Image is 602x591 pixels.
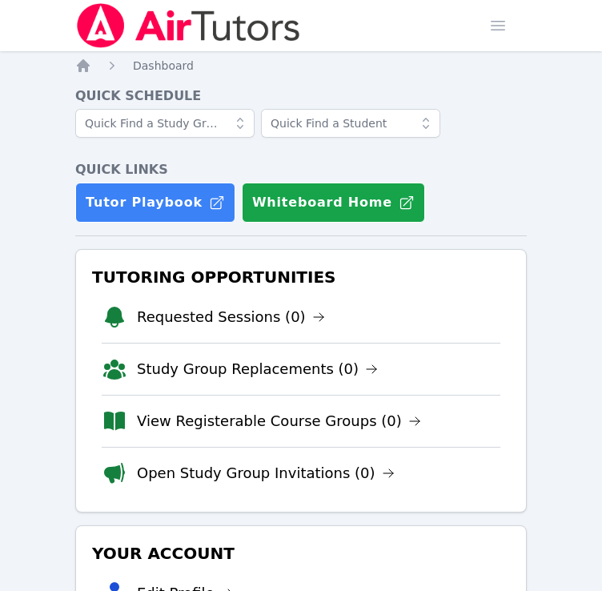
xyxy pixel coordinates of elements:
[75,109,255,138] input: Quick Find a Study Group
[137,358,378,380] a: Study Group Replacements (0)
[89,263,513,291] h3: Tutoring Opportunities
[133,58,194,74] a: Dashboard
[75,3,302,48] img: Air Tutors
[75,183,235,223] a: Tutor Playbook
[75,160,527,179] h4: Quick Links
[242,183,425,223] button: Whiteboard Home
[137,462,395,484] a: Open Study Group Invitations (0)
[137,410,421,432] a: View Registerable Course Groups (0)
[89,539,513,568] h3: Your Account
[75,58,527,74] nav: Breadcrumb
[261,109,440,138] input: Quick Find a Student
[75,86,527,106] h4: Quick Schedule
[133,59,194,72] span: Dashboard
[137,306,325,328] a: Requested Sessions (0)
